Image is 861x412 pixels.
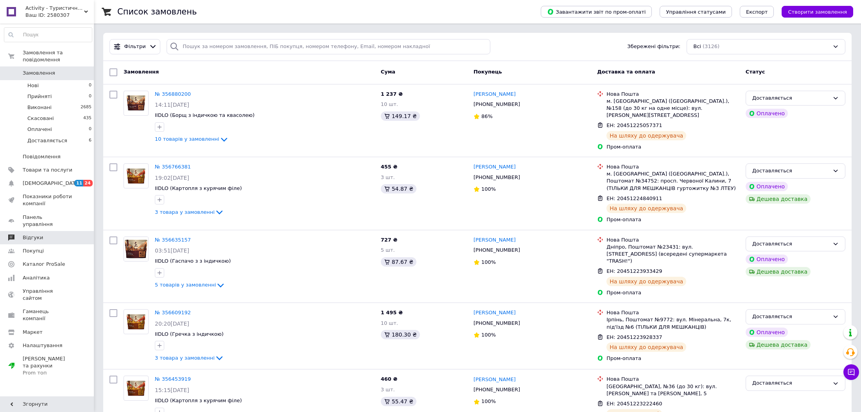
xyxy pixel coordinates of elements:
span: Покупець [474,69,502,75]
span: Створити замовлення [788,9,847,15]
span: Налаштування [23,342,63,349]
a: № 356635157 [155,237,191,243]
span: 24 [83,180,92,186]
span: Фільтри [124,43,146,50]
span: Замовлення [23,70,55,77]
img: Фото товару [124,312,148,331]
span: Збережені фільтри: [627,43,680,50]
a: Фото товару [124,163,149,188]
div: Доставляється [752,379,829,387]
img: Фото товару [124,379,148,398]
span: 5 товарів у замовленні [155,282,216,288]
div: [PHONE_NUMBER] [472,318,522,328]
div: [PHONE_NUMBER] [472,245,522,255]
a: [PERSON_NAME] [474,236,516,244]
button: Створити замовлення [782,6,853,18]
a: [PERSON_NAME] [474,376,516,383]
span: 0 [89,82,91,89]
div: Prom топ [23,369,72,376]
span: 11 [74,180,83,186]
div: Доставляється [752,313,829,321]
a: Створити замовлення [774,9,853,14]
img: Фото товару [124,93,148,113]
div: Пром-оплата [606,355,739,362]
button: Завантажити звіт по пром-оплаті [541,6,652,18]
div: На шляху до одержувача [606,131,686,140]
div: Ваш ID: 2580307 [25,12,94,19]
div: 55.47 ₴ [381,397,416,406]
div: м. [GEOGRAPHIC_DATA] ([GEOGRAPHIC_DATA].), №158 (до 30 кг на одне місце): вул. [PERSON_NAME][STRE... [606,98,739,119]
span: ЕН: 20451223933429 [606,268,662,274]
a: № 356453919 [155,376,191,382]
div: На шляху до одержувача [606,204,686,213]
a: IIDLO (Борщ з індичкою та квасолею) [155,112,255,118]
span: 10 товарів у замовленні [155,136,219,142]
a: IIDLO (Гречка з індичкою) [155,331,224,337]
a: № 356609192 [155,310,191,315]
span: 3 шт. [381,174,395,180]
span: 03:51[DATE] [155,247,189,254]
span: 2685 [81,104,91,111]
span: 3 товара у замовленні [155,209,215,215]
span: Cума [381,69,395,75]
span: Прийняті [27,93,52,100]
span: Гаманець компанії [23,308,72,322]
span: Activity - Туристичне та гірськолижне спорядження, спортивний одяг, взуття, аксесуари [25,5,84,12]
span: 1 237 ₴ [381,91,403,97]
span: Доставка та оплата [597,69,655,75]
input: Пошук за номером замовлення, ПІБ покупця, номером телефону, Email, номером накладної [167,39,490,54]
span: 455 ₴ [381,164,398,170]
div: Нова Пошта [606,236,739,244]
span: IIDLO (Картопля з курячим філе) [155,185,242,191]
div: Оплачено [746,109,788,118]
div: 149.17 ₴ [381,111,420,121]
a: 3 товара у замовленні [155,209,224,215]
span: Замовлення [124,69,159,75]
span: 19:02[DATE] [155,175,189,181]
span: 15:15[DATE] [155,387,189,393]
div: Доставляється [752,167,829,175]
div: [PHONE_NUMBER] [472,385,522,395]
span: Всі [693,43,701,50]
div: Дешева доставка [746,194,811,204]
a: 3 товара у замовленні [155,355,224,361]
div: Пром-оплата [606,216,739,223]
div: Оплачено [746,328,788,337]
img: Фото товару [124,167,148,186]
input: Пошук [4,28,92,42]
span: Замовлення та повідомлення [23,49,94,63]
div: 87.67 ₴ [381,257,416,267]
div: Нова Пошта [606,91,739,98]
a: Фото товару [124,236,149,262]
a: [PERSON_NAME] [474,309,516,317]
span: 14:11[DATE] [155,102,189,108]
span: [PERSON_NAME] та рахунки [23,355,72,377]
span: Товари та послуги [23,167,72,174]
span: 727 ₴ [381,237,398,243]
span: 5 шт. [381,247,395,253]
span: Статус [746,69,765,75]
div: Доставляється [752,240,829,248]
a: № 356766381 [155,164,191,170]
span: Управління статусами [666,9,726,15]
div: Дешева доставка [746,267,811,276]
div: Доставляється [752,94,829,102]
span: 460 ₴ [381,376,398,382]
div: Дніпро, Поштомат №23431: вул. [STREET_ADDRESS] (всередені супермаркета "TRASH!") [606,244,739,265]
span: ЕН: 20451224840911 [606,195,662,201]
div: Нова Пошта [606,163,739,170]
span: Відгуки [23,234,43,241]
a: № 356880200 [155,91,191,97]
div: Дешева доставка [746,340,811,349]
span: Скасовані [27,115,54,122]
img: Фото товару [124,237,148,261]
a: 5 товарів у замовленні [155,282,225,288]
a: [PERSON_NAME] [474,91,516,98]
span: Показники роботи компанії [23,193,72,207]
span: Виконані [27,104,52,111]
div: Оплачено [746,254,788,264]
div: На шляху до одержувача [606,342,686,352]
span: Аналітика [23,274,50,281]
span: 435 [83,115,91,122]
